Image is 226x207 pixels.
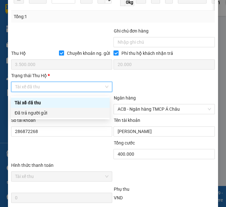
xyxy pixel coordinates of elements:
span: VND [113,195,122,200]
div: Đã trả người gửi [11,108,110,118]
div: Trạng thái Thu Hộ [11,72,113,79]
input: Số tài khoản [11,126,113,137]
label: Tên tài khoản [113,118,140,123]
div: Tài xế đã thu [15,99,106,106]
div: Tài xế đã thu [11,98,110,108]
label: Ngân hàng [113,95,135,100]
span: ACB - Ngân hàng TMCP Á Châu [117,104,211,114]
label: Hình thức thanh toán [11,163,54,168]
span: Phí thu hộ khách nhận trả [119,50,175,57]
div: Đã trả người gửi [15,109,106,116]
span: Thu Hộ [11,51,26,56]
span: Tài xế đã thu [15,82,109,92]
input: Tên tài khoản [113,126,215,137]
label: Số tài khoản [11,118,36,123]
span: Chuyển khoản ng. gửi [64,50,112,57]
div: Phụ thu [113,186,215,193]
span: Tài xế thu [15,172,109,181]
div: Tổng: 1 [14,13,212,20]
span: Tổng cước [113,140,135,145]
label: Ghi chú đơn hàng [113,28,149,33]
input: Ghi chú đơn hàng [113,37,215,47]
